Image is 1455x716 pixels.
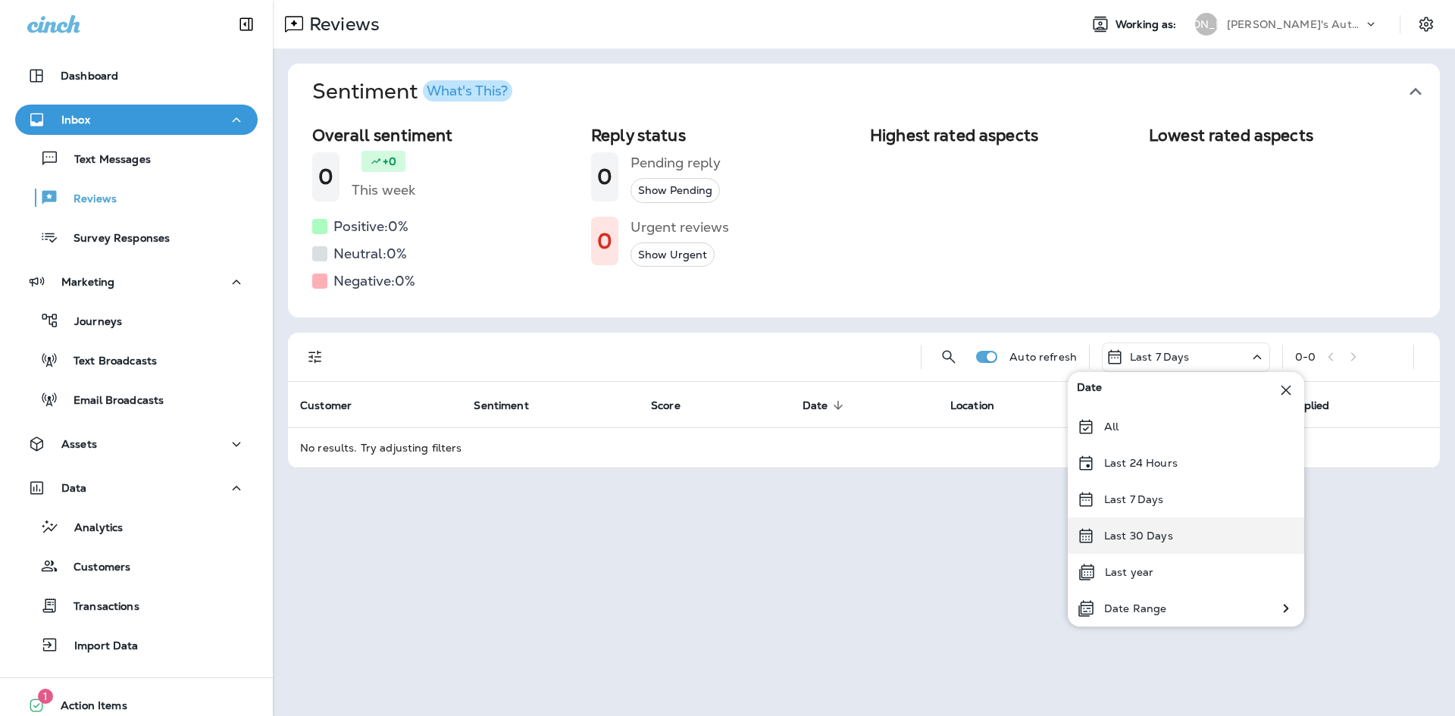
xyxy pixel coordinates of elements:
[61,482,87,494] p: Data
[300,399,352,412] span: Customer
[950,399,994,412] span: Location
[15,267,258,297] button: Marketing
[15,589,258,621] button: Transactions
[318,164,333,189] h1: 0
[59,315,122,330] p: Journeys
[61,114,90,126] p: Inbox
[1295,351,1316,363] div: 0 - 0
[870,126,1137,145] h2: Highest rated aspects
[474,399,528,412] span: Sentiment
[803,399,848,412] span: Date
[15,429,258,459] button: Assets
[288,427,1440,467] td: No results. Try adjusting filters
[15,105,258,135] button: Inbox
[1195,13,1218,36] div: [PERSON_NAME]
[474,399,548,412] span: Sentiment
[803,399,828,412] span: Date
[38,689,53,704] span: 1
[303,13,380,36] p: Reviews
[58,355,157,369] p: Text Broadcasts
[1104,457,1178,469] p: Last 24 Hours
[1104,421,1119,433] p: All
[15,473,258,503] button: Data
[651,399,681,412] span: Score
[333,214,408,239] h5: Positive: 0 %
[312,79,512,105] h1: Sentiment
[58,561,130,575] p: Customers
[1149,126,1416,145] h2: Lowest rated aspects
[1413,11,1440,38] button: Settings
[300,342,330,372] button: Filters
[58,600,139,614] p: Transactions
[1104,602,1166,614] p: Date Range
[15,61,258,91] button: Dashboard
[300,64,1452,120] button: SentimentWhat's This?
[630,178,720,203] button: Show Pending
[1104,493,1164,505] p: Last 7 Days
[59,639,139,654] p: Import Data
[934,342,964,372] button: Search Reviews
[591,126,858,145] h2: Reply status
[630,215,729,239] h5: Urgent reviews
[423,80,512,102] button: What's This?
[1077,381,1103,399] span: Date
[15,383,258,415] button: Email Broadcasts
[630,242,715,267] button: Show Urgent
[1227,18,1363,30] p: [PERSON_NAME]'s Auto & Tire
[15,182,258,214] button: Reviews
[1291,399,1350,412] span: Replied
[333,269,415,293] h5: Negative: 0 %
[61,70,118,82] p: Dashboard
[58,394,164,408] p: Email Broadcasts
[15,142,258,174] button: Text Messages
[651,399,700,412] span: Score
[1115,18,1180,31] span: Working as:
[950,399,1014,412] span: Location
[15,305,258,336] button: Journeys
[61,438,97,450] p: Assets
[333,242,407,266] h5: Neutral: 0 %
[15,629,258,661] button: Import Data
[1105,566,1153,578] p: Last year
[597,229,612,254] h1: 0
[1291,399,1330,412] span: Replied
[1104,530,1173,542] p: Last 30 Days
[352,178,415,202] h5: This week
[15,511,258,542] button: Analytics
[15,221,258,253] button: Survey Responses
[383,154,396,169] p: +0
[225,9,268,39] button: Collapse Sidebar
[597,164,612,189] h1: 0
[630,151,721,175] h5: Pending reply
[15,550,258,582] button: Customers
[59,521,123,536] p: Analytics
[1009,351,1077,363] p: Auto refresh
[288,120,1440,317] div: SentimentWhat's This?
[15,344,258,376] button: Text Broadcasts
[312,126,579,145] h2: Overall sentiment
[1130,351,1190,363] p: Last 7 Days
[300,399,371,412] span: Customer
[59,153,151,167] p: Text Messages
[61,276,114,288] p: Marketing
[58,192,117,207] p: Reviews
[427,84,508,98] div: What's This?
[58,232,170,246] p: Survey Responses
